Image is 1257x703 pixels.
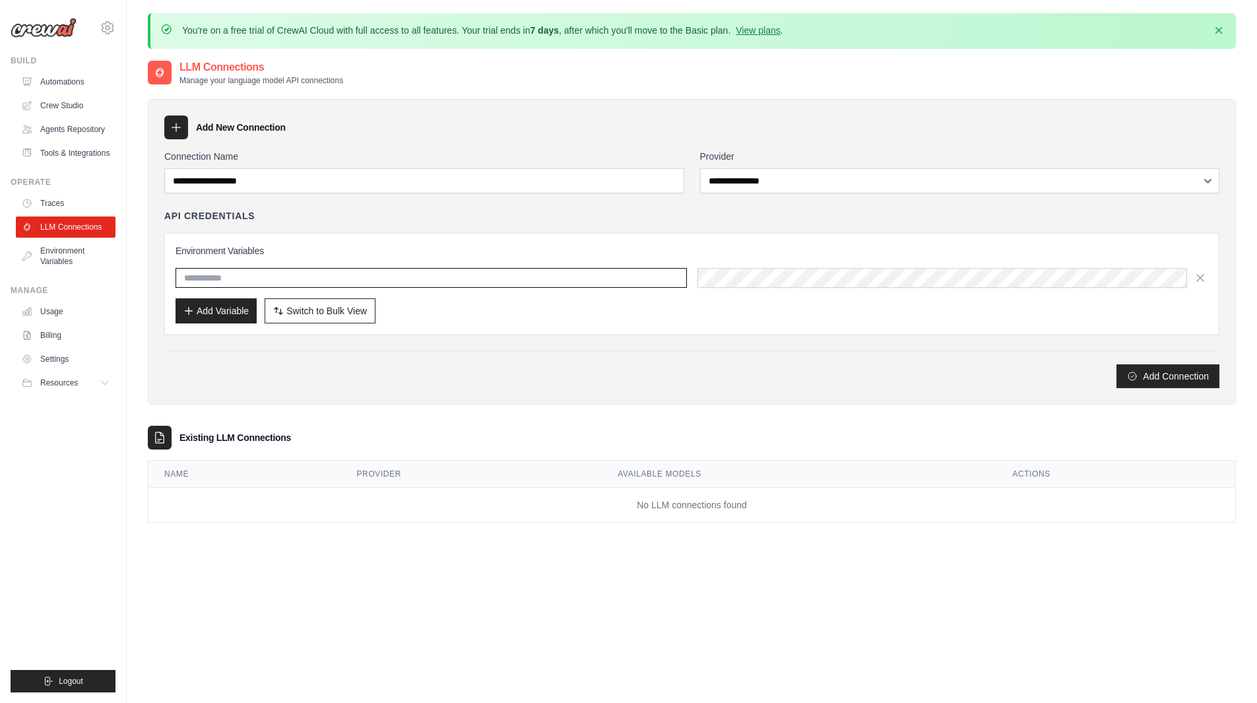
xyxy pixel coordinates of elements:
[16,217,115,238] a: LLM Connections
[1116,364,1219,388] button: Add Connection
[164,209,255,222] h4: API Credentials
[16,240,115,272] a: Environment Variables
[996,461,1235,488] th: Actions
[286,304,367,318] span: Switch to Bulk View
[179,59,343,75] h2: LLM Connections
[40,378,78,388] span: Resources
[196,121,286,134] h3: Add New Connection
[148,461,341,488] th: Name
[148,488,1235,523] td: No LLM connections found
[11,670,115,692] button: Logout
[265,298,375,323] button: Switch to Bulk View
[11,55,115,66] div: Build
[176,244,1208,257] h3: Environment Variables
[11,18,77,38] img: Logo
[11,177,115,187] div: Operate
[16,95,115,116] a: Crew Studio
[530,25,559,36] strong: 7 days
[59,676,83,686] span: Logout
[182,24,783,37] p: You're on a free trial of CrewAI Cloud with full access to all features. Your trial ends in , aft...
[16,143,115,164] a: Tools & Integrations
[11,285,115,296] div: Manage
[16,301,115,322] a: Usage
[16,119,115,140] a: Agents Repository
[700,150,1220,163] label: Provider
[16,193,115,214] a: Traces
[164,150,684,163] label: Connection Name
[179,431,291,444] h3: Existing LLM Connections
[16,372,115,393] button: Resources
[179,75,343,86] p: Manage your language model API connections
[16,325,115,346] a: Billing
[341,461,602,488] th: Provider
[16,349,115,370] a: Settings
[602,461,996,488] th: Available Models
[16,71,115,92] a: Automations
[176,298,257,323] button: Add Variable
[736,25,780,36] a: View plans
